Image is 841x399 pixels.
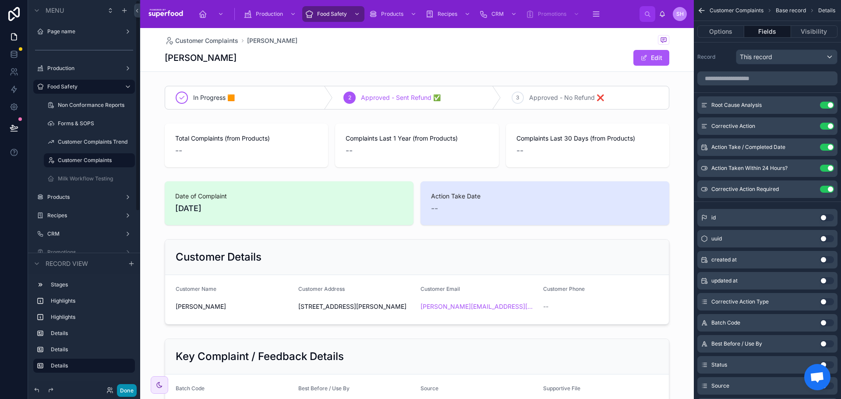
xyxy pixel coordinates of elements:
[711,256,737,263] span: created at
[58,175,133,182] label: Milk Workflow Testing
[51,314,131,321] label: Highlights
[697,53,732,60] label: Record
[175,36,238,45] span: Customer Complaints
[58,157,130,164] label: Customer Complaints
[523,6,584,22] a: Promotions
[147,7,184,21] img: App logo
[47,65,121,72] label: Production
[165,36,238,45] a: Customer Complaints
[711,340,762,347] span: Best Before / Use By
[58,102,133,109] label: Non Conformance Reports
[47,249,121,256] label: Promotions
[776,7,806,14] span: Base record
[47,212,121,219] label: Recipes
[740,53,772,61] span: This record
[438,11,457,18] span: Recipes
[711,165,788,172] span: Action Taken Within 24 Hours?
[711,361,727,368] span: Status
[711,298,769,305] span: Corrective Action Type
[711,382,729,389] span: Source
[47,230,121,237] label: CRM
[736,49,837,64] button: This record
[711,102,762,109] span: Root Cause Analysis
[51,362,128,369] label: Details
[711,235,722,242] span: uuid
[165,52,237,64] h1: [PERSON_NAME]
[711,123,755,130] span: Corrective Action
[117,384,137,397] button: Done
[633,50,669,66] button: Edit
[46,6,64,15] span: Menu
[247,36,297,45] a: [PERSON_NAME]
[381,11,403,18] span: Products
[58,138,133,145] label: Customer Complaints Trend
[818,7,835,14] span: Details
[51,346,131,353] label: Details
[711,144,785,151] span: Action Take / Completed Date
[58,120,133,127] label: Forms & SOPS
[47,194,121,201] label: Products
[47,28,121,35] label: Page name
[366,6,421,22] a: Products
[46,259,88,268] span: Record view
[711,214,716,221] span: id
[51,330,131,337] label: Details
[191,4,640,24] div: scrollable content
[241,6,300,22] a: Production
[697,25,744,38] button: Options
[711,319,740,326] span: Batch Code
[744,25,791,38] button: Fields
[804,364,830,390] div: Open chat
[477,6,521,22] a: CRM
[423,6,475,22] a: Recipes
[676,11,684,18] span: SH
[711,277,738,284] span: updated at
[791,25,837,38] button: Visibility
[711,186,779,193] span: Corrective Action Required
[491,11,504,18] span: CRM
[28,274,140,381] div: scrollable content
[710,7,763,14] span: Customer Complaints
[538,11,566,18] span: Promotions
[51,297,131,304] label: Highlights
[302,6,364,22] a: Food Safety
[51,281,131,288] label: Stages
[47,83,117,90] label: Food Safety
[317,11,347,18] span: Food Safety
[256,11,283,18] span: Production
